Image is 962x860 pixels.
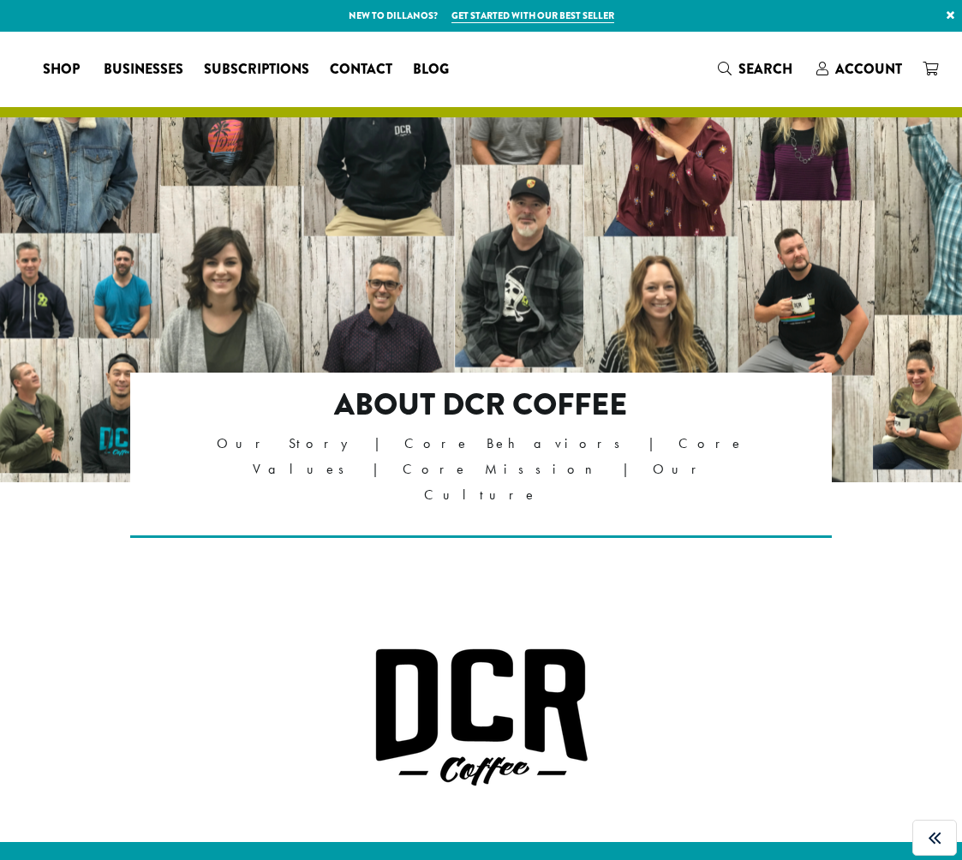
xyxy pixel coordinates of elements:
span: Contact [330,59,392,81]
span: Account [835,59,902,79]
span: Shop [43,59,80,81]
a: Get started with our best seller [451,9,614,23]
a: Shop [33,56,93,83]
span: Blog [413,59,449,81]
span: Subscriptions [204,59,309,81]
a: Search [708,55,806,83]
span: Search [738,59,792,79]
p: Our Story | Core Behaviors | Core Values | Core Mission | Our Culture [200,431,762,508]
span: Businesses [104,59,183,81]
h2: About DCR Coffee [200,386,762,423]
img: DCR Coffee Logo [374,648,589,787]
